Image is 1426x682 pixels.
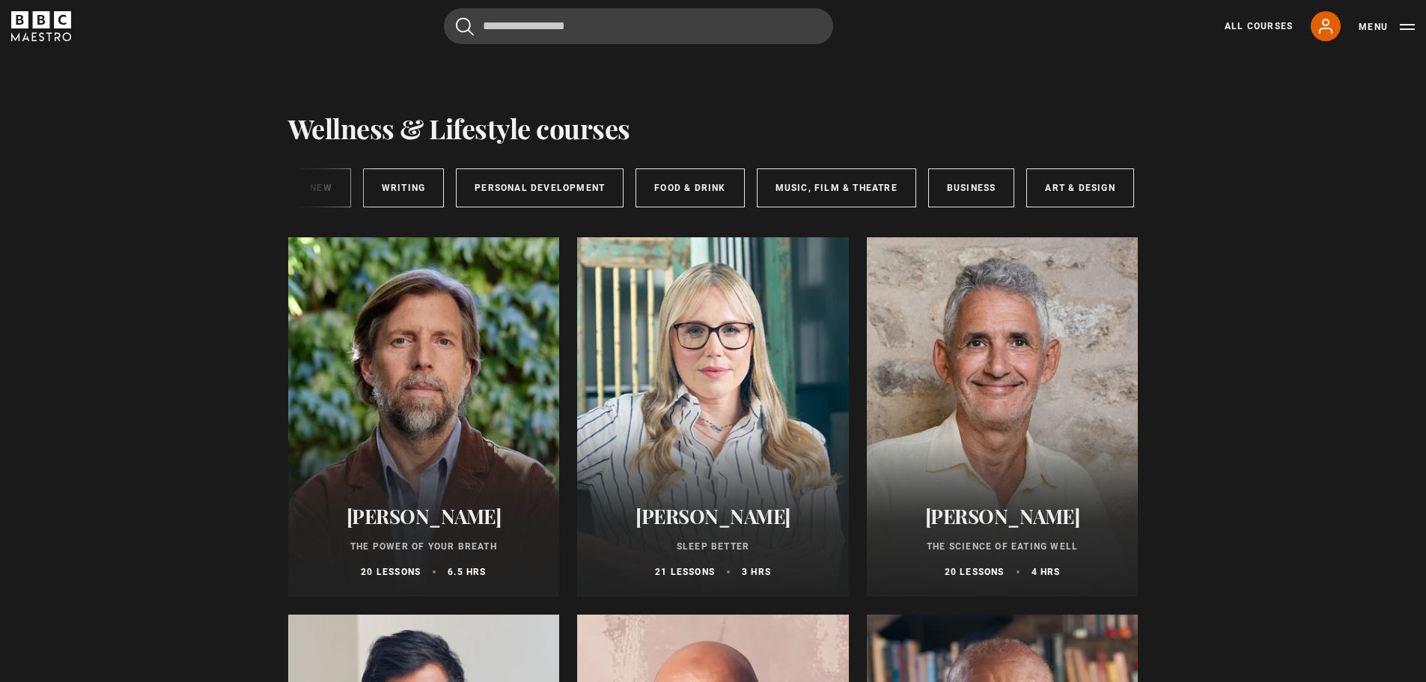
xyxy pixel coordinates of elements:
a: [PERSON_NAME] The Science of Eating Well 20 lessons 4 hrs [867,237,1139,597]
a: [PERSON_NAME] The Power of Your Breath 20 lessons 6.5 hrs [288,237,560,597]
svg: BBC Maestro [11,11,71,41]
p: The Science of Eating Well [885,540,1121,553]
h2: [PERSON_NAME] [595,505,831,528]
a: Art & Design [1026,168,1133,207]
a: Writing [363,168,444,207]
p: Sleep Better [595,540,831,553]
a: Business [928,168,1015,207]
p: 6.5 hrs [448,565,486,579]
a: Music, Film & Theatre [757,168,916,207]
p: 20 lessons [945,565,1005,579]
p: 3 hrs [742,565,771,579]
a: All Courses [1225,19,1293,33]
input: Search [444,8,833,44]
button: Toggle navigation [1359,19,1415,34]
button: Submit the search query [456,17,474,36]
h2: [PERSON_NAME] [885,505,1121,528]
p: 21 lessons [655,565,715,579]
a: Food & Drink [636,168,744,207]
h1: Wellness & Lifestyle courses [288,112,630,144]
h2: [PERSON_NAME] [306,505,542,528]
p: 20 lessons [361,565,421,579]
a: [PERSON_NAME] Sleep Better 21 lessons 3 hrs [577,237,849,597]
p: 4 hrs [1032,565,1061,579]
p: The Power of Your Breath [306,540,542,553]
a: Personal Development [456,168,624,207]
